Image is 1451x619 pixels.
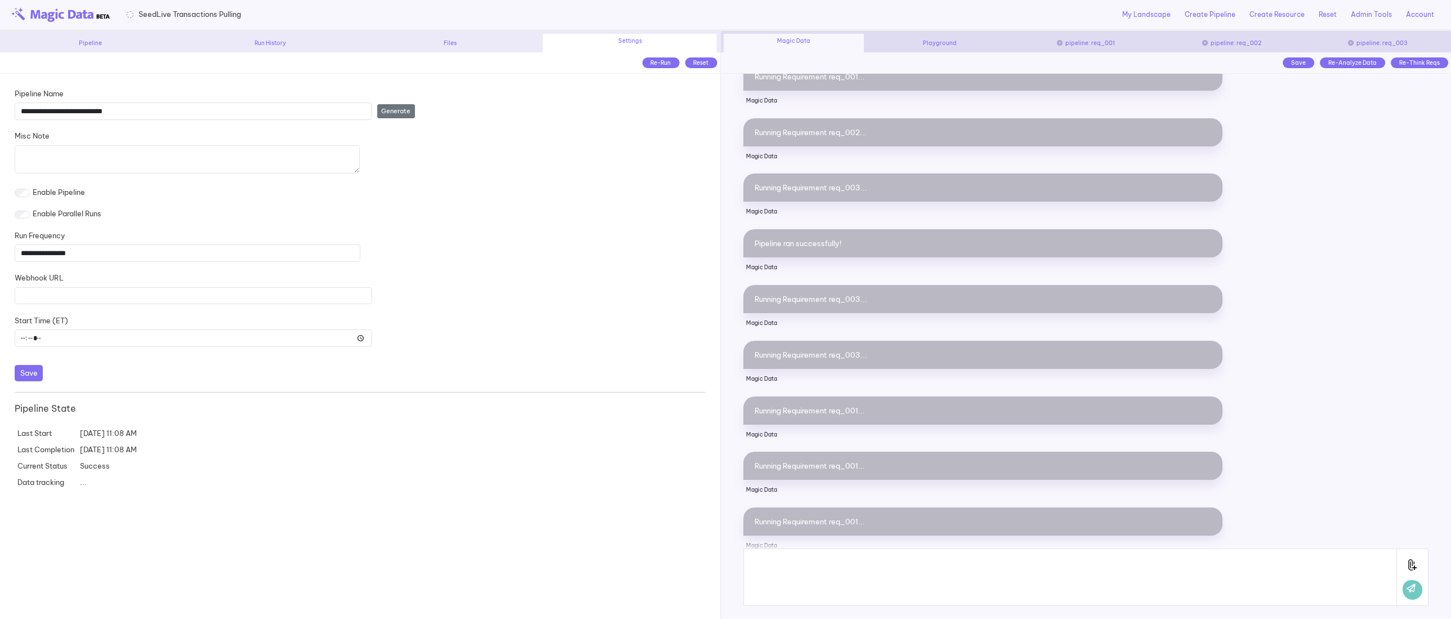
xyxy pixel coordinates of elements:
a: Admin Tools [1351,10,1392,20]
a: My Landscape [1122,10,1171,20]
div: Re-Run [642,57,680,68]
td: Last Start [15,425,77,442]
div: pipeline: req_002 [1162,39,1302,47]
td: Current Status [15,458,77,474]
b: Start Time (ET) [15,316,68,325]
div: ... [80,477,137,488]
div: pipeline: req_003 [1308,39,1448,47]
a: Create Resource [1249,10,1305,20]
td: Data tracking [15,474,77,491]
p: Magic Data [743,146,1223,167]
div: Re-Analyze Data [1320,57,1385,68]
b: Pipeline Name [15,89,64,98]
div: Re-Think Reqs [1391,57,1448,68]
div: Running Requirement req_001... [743,63,1223,91]
span: [DATE] 11:08 AM [80,445,137,454]
b: Run Frequency [15,231,65,240]
b: Webhook URL [15,273,64,282]
div: Pipeline ran successfully! [743,229,1223,257]
button: Generate [377,104,415,118]
p: Magic Data [743,425,1223,445]
div: Running Requirement req_002... [743,118,1223,146]
div: Running Requirement req_003... [743,285,1223,313]
p: Magic Data [743,257,1223,278]
span: SeedLive Transactions Pulling [139,9,241,20]
div: Files [363,39,537,47]
button: Save [15,365,43,381]
div: Running Requirement req_001... [743,452,1223,480]
img: Attach File [1403,555,1422,580]
div: Pipeline [3,39,177,47]
div: Playground [869,39,1010,47]
a: Create Pipeline [1185,10,1235,20]
b: Misc Note [15,131,50,140]
div: Running Requirement req_003... [743,341,1223,369]
td: Last Completion [15,442,77,458]
span: Success [80,461,110,470]
div: Running Requirement req_001... [743,507,1223,536]
p: Magic Data [743,480,1223,500]
div: Settings [543,34,717,52]
div: Magic Data [724,34,864,52]
label: Enable Pipeline [33,187,85,198]
div: Running Requirement req_001... [743,397,1223,425]
h5: Pipeline State [15,403,706,414]
span: [DATE] 11:08 AM [80,429,137,438]
div: Running Requirement req_003... [743,173,1223,202]
div: Run History [183,39,358,47]
a: Reset [1319,10,1337,20]
div: pipeline: req_001 [1016,39,1156,47]
label: Enable Parallel Runs [33,208,101,219]
img: beta-logo.png [11,7,110,22]
div: Reset [685,57,717,68]
p: Magic Data [743,369,1223,389]
a: Account [1406,10,1434,20]
p: Magic Data [743,536,1223,556]
p: Magic Data [743,202,1223,222]
div: Save [1283,57,1314,68]
p: Magic Data [743,91,1223,111]
p: Magic Data [743,313,1223,333]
